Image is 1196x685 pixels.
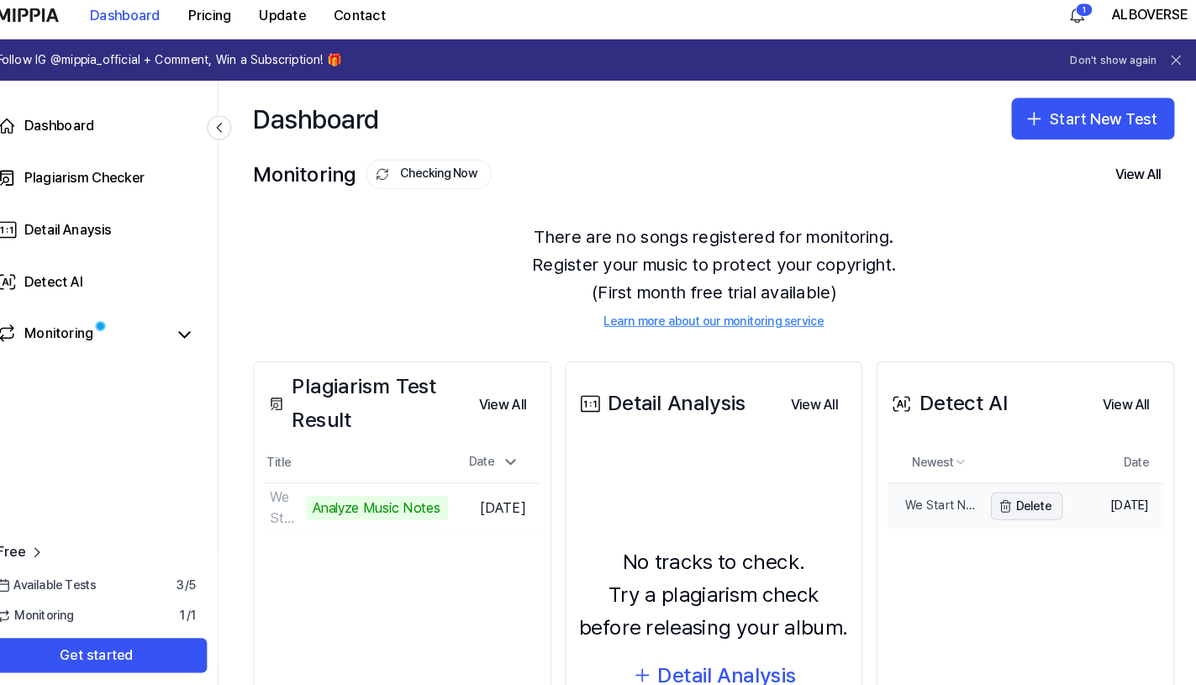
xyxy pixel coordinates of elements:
[636,648,796,680] button: Detail Analysis
[269,104,391,145] div: Dashboard
[280,438,458,478] th: Title
[1054,438,1151,478] th: Date
[261,1,334,47] a: Update
[195,568,214,585] span: 3 / 5
[1079,383,1151,419] a: View All
[475,383,547,419] a: View All
[20,535,48,555] span: Free
[10,111,224,151] a: Dashboard
[582,538,850,635] div: No tracks to check. Try a plagiarism check before releasing your album.
[884,492,976,508] div: We Start Now (Remix) (Cover)-2
[269,205,1162,350] div: There are no songs registered for monitoring. Register your music to protect your copyright. (Fir...
[261,8,334,41] button: Update
[1067,12,1083,25] div: 1
[198,598,214,614] span: 1 / 1
[1004,104,1162,145] button: Start New Test
[661,648,796,680] div: Detail Analysis
[884,478,976,522] a: We Start Now (Remix) (Cover)-2
[97,8,192,41] button: Dashboard
[582,384,747,416] div: Detail Analysis
[10,628,224,661] button: Get started
[47,121,115,141] div: Dashboard
[269,162,500,194] div: Monitoring
[320,490,458,514] div: Analyze Music Notes
[20,322,184,345] a: Monitoring
[472,444,534,471] div: Date
[47,171,164,192] div: Plagiarism Checker
[1055,10,1082,37] button: 알림1
[984,487,1054,514] button: Delete
[1102,13,1176,34] button: ALBOVERSE
[285,482,316,522] div: We Start Now (Remix) (Cover)-2
[47,322,114,345] div: Monitoring
[20,598,95,614] span: Monitoring
[1079,385,1151,419] button: View All
[609,313,823,329] a: Learn more about our monitoring service
[20,59,355,76] h1: Follow IG @mippia_official + Comment, Win a Subscription! 🎁
[378,164,500,192] button: Checking Now
[10,212,224,252] a: Detail Anaysis
[777,383,849,419] a: View All
[334,8,411,41] button: Contact
[47,222,131,242] div: Detail Anaysis
[475,385,547,419] button: View All
[20,535,68,555] a: Free
[20,17,81,30] img: logo
[1058,13,1078,34] img: 알림
[47,272,104,292] div: Detect AI
[1054,478,1151,522] td: [DATE]
[1091,161,1162,195] button: View All
[458,478,547,526] td: [DATE]
[192,8,261,41] button: Pricing
[10,262,224,303] a: Detect AI
[280,368,475,433] div: Plagiarism Test Result
[20,568,117,585] span: Available Tests
[10,161,224,202] a: Plagiarism Checker
[884,384,1000,416] div: Detect AI
[777,385,849,419] button: View All
[1062,61,1146,75] button: Don't show again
